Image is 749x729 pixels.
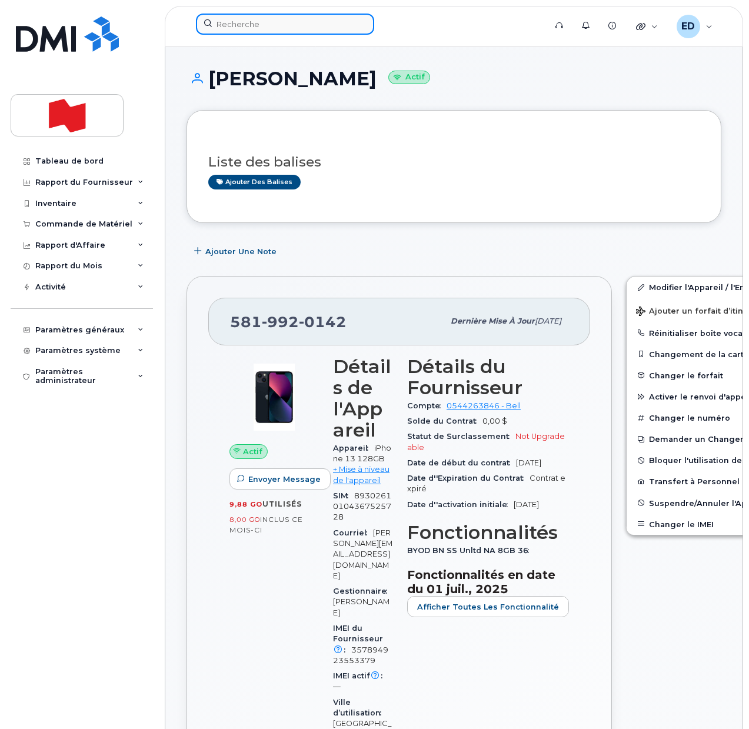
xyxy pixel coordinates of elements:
small: Actif [388,71,430,84]
span: Gestionnaire [333,587,393,595]
span: — [333,682,341,691]
span: [DATE] [514,500,539,509]
span: Ville d’utilisation [333,698,387,717]
span: 0,00 $ [482,417,507,425]
span: utilisés [262,500,302,508]
span: 9,88 Go [229,500,262,508]
button: Ajouter une Note [187,241,287,262]
span: [PERSON_NAME] [333,597,390,617]
span: 581 [230,313,347,331]
span: [DATE] [535,317,561,325]
img: image20231002-3703462-1ig824h.jpeg [239,362,309,432]
span: Solde du Contrat [407,417,482,425]
h3: Détails de l'Appareil [333,356,393,441]
span: 357894923553379 [333,645,388,665]
span: Date d''activation initiale [407,500,514,509]
span: Date de début du contrat [407,458,516,467]
span: 89302610104367525728 [333,491,391,522]
span: Date d''Expiration du Contrat [407,474,530,482]
span: Envoyer Message [248,474,321,485]
span: BYOD BN SS Unltd NA 8GB 36 [407,546,535,555]
span: Ajouter une Note [205,246,277,257]
span: Actif [243,446,262,457]
a: + Mise à niveau de l'appareil [333,465,390,484]
span: Changer le forfait [649,371,723,380]
span: IMEI du Fournisseur [333,624,383,654]
a: 0544263846 - Bell [447,401,521,410]
span: Statut de Surclassement [407,432,515,441]
span: Appareil [333,444,374,452]
span: [DATE] [516,458,541,467]
a: Ajouter des balises [208,175,301,189]
span: Not Upgradeable [407,432,565,451]
button: Envoyer Message [229,468,331,490]
button: Afficher Toutes les Fonctionnalité [407,596,569,617]
span: Activer le renvoi d'appel [649,392,748,401]
span: 0142 [299,313,347,331]
h3: Liste des balises [208,155,700,169]
span: SIM [333,491,354,500]
span: Compte [407,401,447,410]
h1: [PERSON_NAME] [187,68,721,89]
span: Dernière mise à jour [451,317,535,325]
h3: Fonctionnalités [407,522,569,543]
span: 8,00 Go [229,515,260,524]
h3: Fonctionnalités en date du 01 juil., 2025 [407,568,569,596]
span: inclus ce mois-ci [229,515,303,534]
span: Afficher Toutes les Fonctionnalité [417,601,559,613]
span: 992 [262,313,299,331]
span: IMEI actif [333,671,388,680]
h3: Détails du Fournisseur [407,356,569,398]
span: Courriel [333,528,373,537]
span: [PERSON_NAME][EMAIL_ADDRESS][DOMAIN_NAME] [333,528,392,580]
